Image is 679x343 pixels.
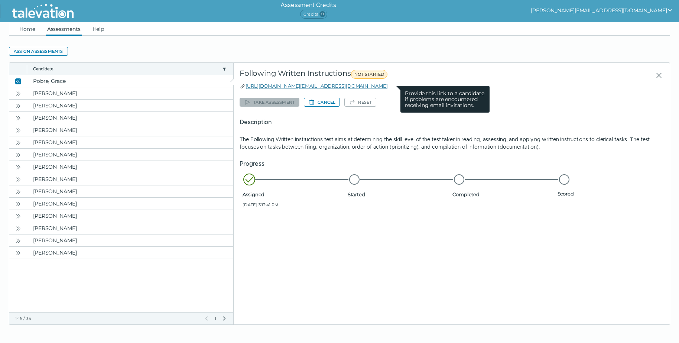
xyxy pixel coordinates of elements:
button: Open [14,89,23,98]
a: Home [18,22,37,36]
button: Open [14,162,23,171]
cds-icon: Open [15,250,21,256]
clr-dg-cell: [PERSON_NAME] [27,234,233,246]
button: Open [14,126,23,135]
clr-dg-cell: [PERSON_NAME] [27,149,233,161]
span: Credits [300,10,327,19]
button: Close [14,77,23,85]
h6: Assessment Credits [280,1,336,10]
button: Open [14,248,23,257]
span: Scored [558,191,659,197]
span: Assigned [243,191,344,197]
img: Talevation_Logo_Transparent_white.png [9,2,77,20]
span: Completed [452,191,554,197]
button: Open [14,211,23,220]
button: Previous Page [204,316,209,321]
cds-icon: Open [15,226,21,232]
button: show user actions [531,6,673,15]
a: [URL][DOMAIN_NAME][EMAIL_ADDRESS][DOMAIN_NAME] [246,83,387,89]
cds-icon: Open [15,127,21,133]
button: Open [14,113,23,122]
clr-dg-cell: [PERSON_NAME] [27,124,233,136]
h5: Progress [240,159,664,168]
span: Started [348,191,449,197]
button: Close [650,69,664,82]
cds-icon: Open [15,140,21,146]
cds-icon: Open [15,164,21,170]
clr-dg-cell: [PERSON_NAME] [27,136,233,148]
cds-icon: Open [15,201,21,207]
clr-dg-cell: [PERSON_NAME] [27,185,233,197]
button: Next Page [221,316,227,321]
button: candidate filter [221,66,227,72]
p: The Following Written Instructions test aims at determining the skill level of the test taker in ... [240,136,664,151]
button: Open [14,187,23,196]
a: Help [91,22,106,36]
clr-dg-cell: [PERSON_NAME] [27,210,233,222]
clr-dg-cell: [PERSON_NAME] [27,112,233,124]
h5: Description [240,118,664,127]
span: 0 [319,11,325,17]
button: Open [14,175,23,184]
button: Open [14,101,23,110]
button: Open [14,199,23,208]
button: Candidate [33,66,219,72]
button: Open [14,138,23,147]
button: Open [14,224,23,233]
cds-icon: Open [15,115,21,121]
clr-dg-cell: [PERSON_NAME] [27,161,233,173]
button: Open [14,150,23,159]
div: Following Written Instructions [240,69,520,82]
span: 1 [214,316,217,321]
clr-dg-cell: [PERSON_NAME] [27,222,233,234]
button: Open [14,236,23,245]
clr-dg-cell: [PERSON_NAME] [27,198,233,210]
div: 1-15 / 35 [15,316,199,321]
clr-dg-cell: Pobre, Grace [27,75,233,87]
clr-dg-cell: [PERSON_NAME] [27,173,233,185]
cds-icon: Open [15,152,21,158]
cds-icon: Open [15,177,21,182]
cds-icon: Open [15,103,21,109]
cds-icon: Open [15,189,21,195]
button: Cancel [304,98,340,107]
button: Assign assessments [9,47,68,56]
button: Reset [344,98,376,107]
span: [DATE] 3:13:41 PM [243,202,344,208]
cds-icon: Open [15,213,21,219]
cds-icon: Open [15,238,21,244]
clr-dg-cell: [PERSON_NAME] [27,247,233,259]
a: Assessments [46,22,82,36]
span: NOT STARTED [351,70,387,79]
clr-tooltip-content: Provide this link to a candidate if problems are encountered receiving email invitations. [400,86,490,113]
button: Take assessment [240,98,299,107]
cds-icon: Close [15,78,21,84]
clr-dg-cell: [PERSON_NAME] [27,100,233,111]
clr-dg-cell: [PERSON_NAME] [27,87,233,99]
cds-icon: Open [15,91,21,97]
